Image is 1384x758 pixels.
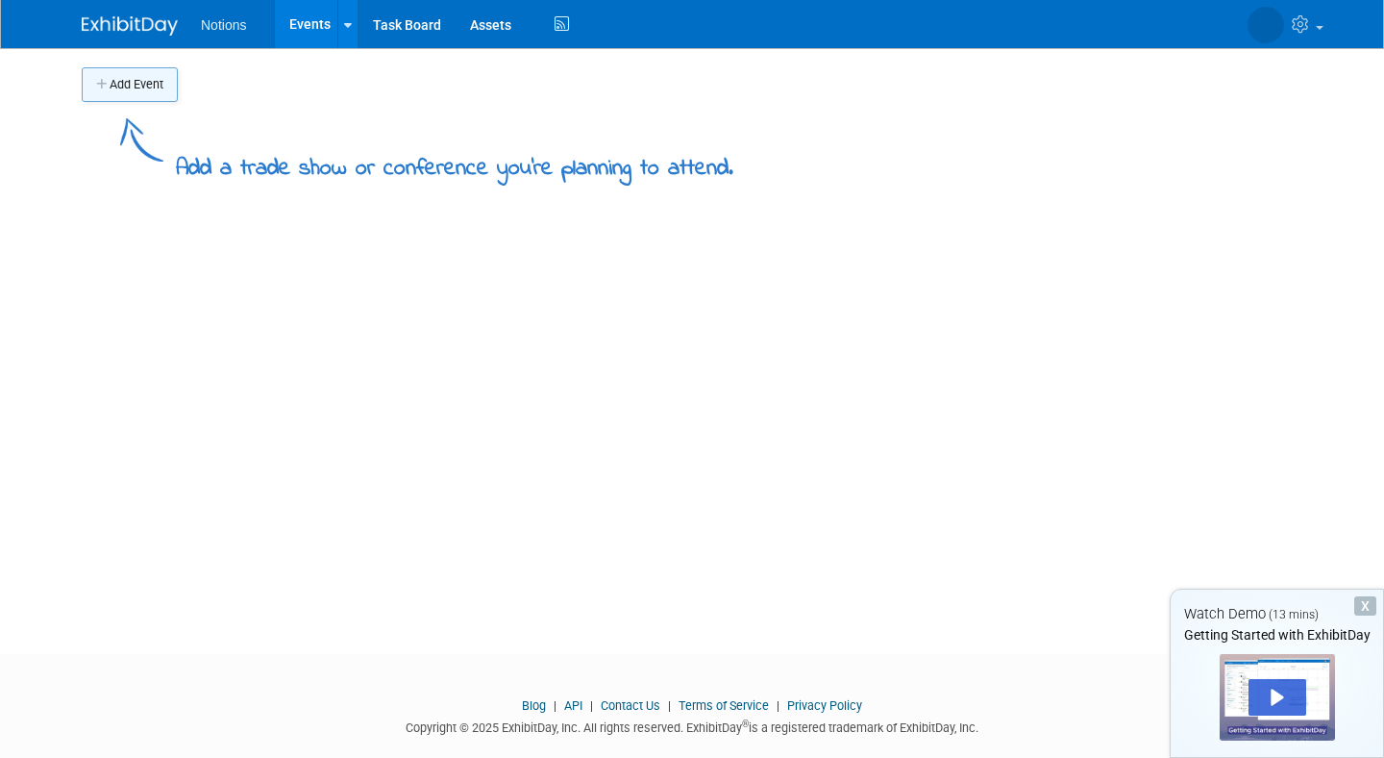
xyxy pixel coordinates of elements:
span: | [585,698,598,713]
button: Add Event [82,67,178,102]
div: Play [1248,679,1306,716]
img: ExhibitDay [82,16,178,36]
a: API [564,698,582,713]
a: Terms of Service [679,698,769,713]
span: (13 mins) [1269,608,1319,621]
div: Dismiss [1354,596,1376,616]
span: | [549,698,561,713]
div: Getting Started with ExhibitDay [1171,625,1383,644]
a: Contact Us [601,698,660,713]
div: Watch Demo [1171,604,1383,624]
a: Blog [522,698,546,713]
a: Privacy Policy [787,698,862,713]
sup: ® [742,719,749,729]
span: Notions [201,17,246,33]
img: Lisa McIntosh [1248,7,1284,43]
div: Add a trade show or conference you're planning to attend. [176,139,733,186]
span: | [772,698,784,713]
span: | [663,698,676,713]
